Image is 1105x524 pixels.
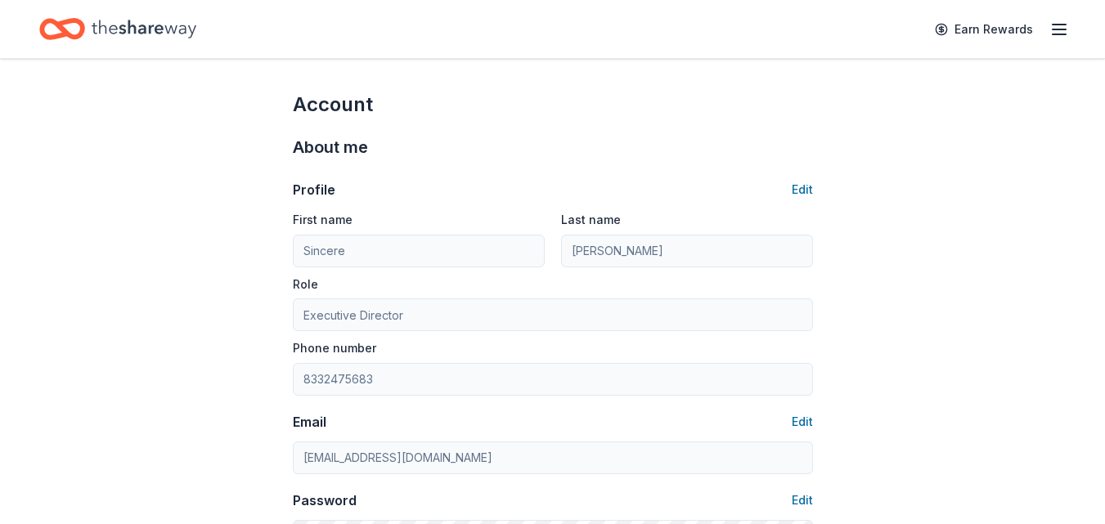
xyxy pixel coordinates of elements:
label: Role [293,276,318,293]
div: Email [293,412,326,432]
label: Last name [561,212,621,228]
button: Edit [792,180,813,199]
button: Edit [792,412,813,432]
div: Account [293,92,813,118]
div: Profile [293,180,335,199]
label: First name [293,212,353,228]
button: Edit [792,490,813,510]
div: About me [293,134,813,160]
a: Earn Rewards [925,15,1043,44]
div: Password [293,490,357,510]
a: Home [39,10,196,48]
label: Phone number [293,340,376,356]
